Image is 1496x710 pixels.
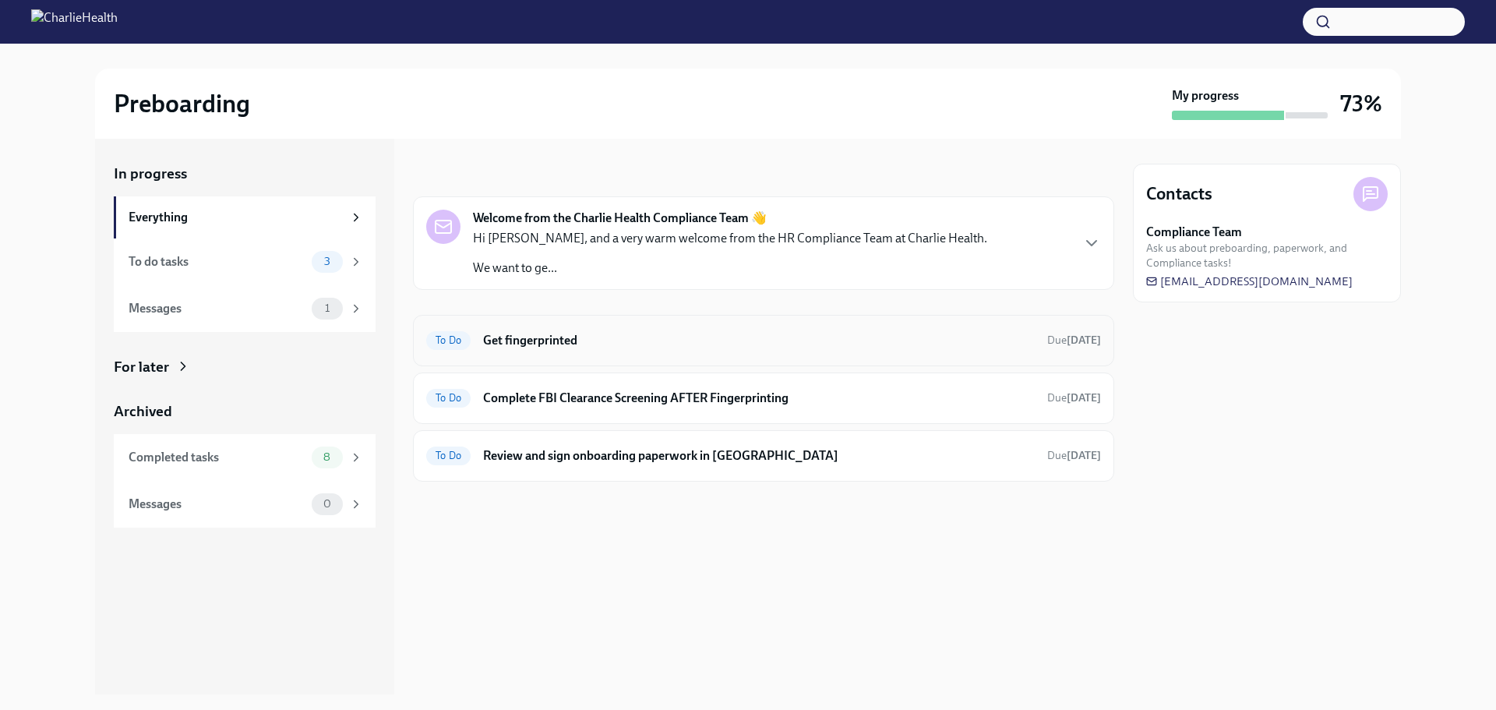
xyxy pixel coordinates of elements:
[114,481,376,528] a: Messages0
[129,209,343,226] div: Everything
[114,196,376,238] a: Everything
[483,447,1035,465] h6: Review and sign onboarding paperwork in [GEOGRAPHIC_DATA]
[315,256,340,267] span: 3
[1146,274,1353,289] a: [EMAIL_ADDRESS][DOMAIN_NAME]
[1047,334,1101,347] span: Due
[1067,391,1101,404] strong: [DATE]
[426,386,1101,411] a: To DoComplete FBI Clearance Screening AFTER FingerprintingDue[DATE]
[1067,449,1101,462] strong: [DATE]
[314,498,340,510] span: 0
[1047,449,1101,462] span: Due
[114,434,376,481] a: Completed tasks8
[1047,390,1101,405] span: August 30th, 2025 08:00
[473,230,987,247] p: Hi [PERSON_NAME], and a very warm welcome from the HR Compliance Team at Charlie Health.
[314,451,340,463] span: 8
[426,450,471,461] span: To Do
[1067,334,1101,347] strong: [DATE]
[316,302,339,314] span: 1
[1146,182,1212,206] h4: Contacts
[114,401,376,422] a: Archived
[1047,391,1101,404] span: Due
[114,357,376,377] a: For later
[483,332,1035,349] h6: Get fingerprinted
[483,390,1035,407] h6: Complete FBI Clearance Screening AFTER Fingerprinting
[114,88,250,119] h2: Preboarding
[1047,448,1101,463] span: August 30th, 2025 08:00
[1146,241,1388,270] span: Ask us about preboarding, paperwork, and Compliance tasks!
[426,328,1101,353] a: To DoGet fingerprintedDue[DATE]
[129,496,305,513] div: Messages
[1146,224,1242,241] strong: Compliance Team
[129,449,305,466] div: Completed tasks
[31,9,118,34] img: CharlieHealth
[1172,87,1239,104] strong: My progress
[426,392,471,404] span: To Do
[426,334,471,346] span: To Do
[426,443,1101,468] a: To DoReview and sign onboarding paperwork in [GEOGRAPHIC_DATA]Due[DATE]
[473,210,767,227] strong: Welcome from the Charlie Health Compliance Team 👋
[1340,90,1382,118] h3: 73%
[114,238,376,285] a: To do tasks3
[129,253,305,270] div: To do tasks
[129,300,305,317] div: Messages
[413,164,486,184] div: In progress
[1047,333,1101,348] span: August 27th, 2025 08:00
[473,260,987,277] p: We want to ge...
[114,285,376,332] a: Messages1
[114,357,169,377] div: For later
[114,164,376,184] a: In progress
